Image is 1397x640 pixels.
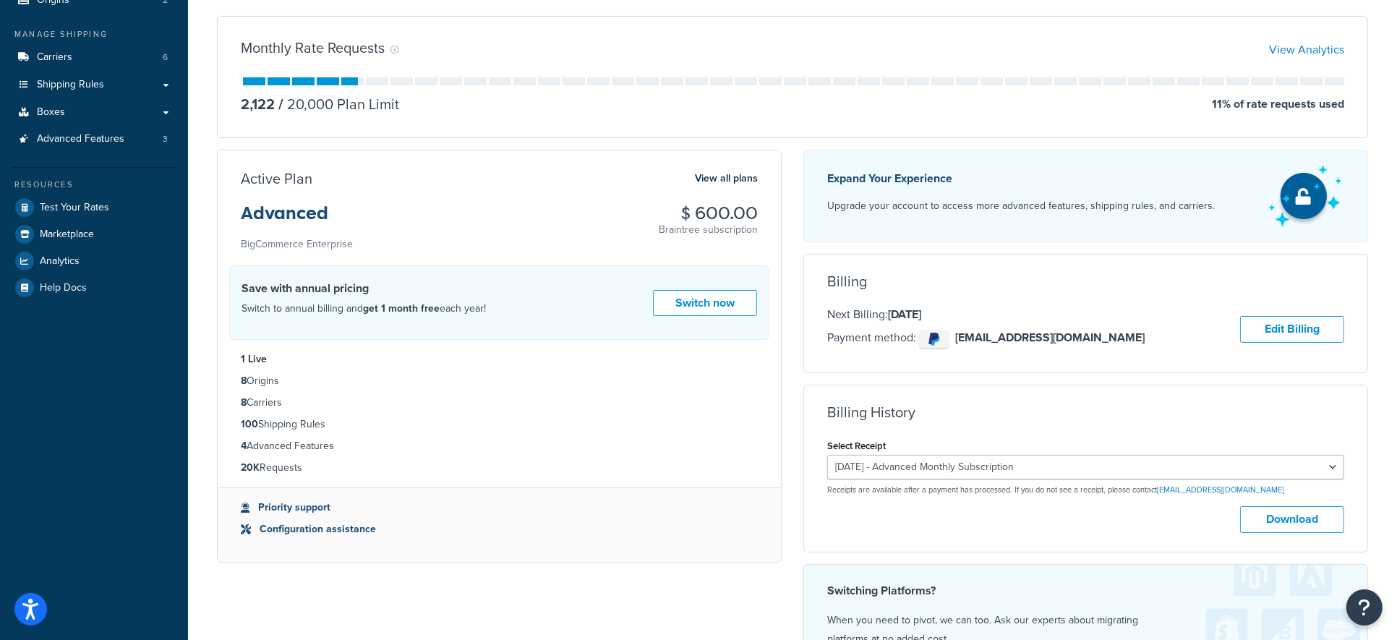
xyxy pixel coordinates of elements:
a: Expand Your Experience Upgrade your account to access more advanced features, shipping rules, and... [803,150,1368,242]
li: Shipping Rules [241,417,758,432]
li: Requests [241,460,758,476]
span: Carriers [37,51,72,64]
div: Resources [11,179,177,191]
h3: Monthly Rate Requests [241,40,385,56]
a: Help Docs [11,275,177,301]
label: Select Receipt [827,440,886,451]
a: Marketplace [11,221,177,247]
h4: Save with annual pricing [242,280,486,297]
li: Configuration assistance [241,521,758,537]
p: Upgrade your account to access more advanced features, shipping rules, and carriers. [827,196,1215,216]
p: 2,122 [241,94,275,114]
span: Analytics [40,255,80,268]
span: Test Your Rates [40,202,109,214]
span: Advanced Features [37,133,124,145]
p: Payment method: [827,326,1145,351]
h3: Billing [827,273,867,289]
button: Download [1240,506,1344,533]
a: Edit Billing [1240,316,1344,343]
span: 6 [163,51,168,64]
p: Braintree subscription [659,223,758,237]
li: Advanced Features [11,126,177,153]
span: / [278,93,283,115]
strong: 4 [241,438,247,453]
a: Boxes [11,99,177,126]
a: Analytics [11,248,177,274]
p: Receipts are available after a payment has processed. If you do not see a receipt, please contact [827,485,1344,495]
strong: 8 [241,395,247,410]
strong: 100 [241,417,258,432]
a: [EMAIL_ADDRESS][DOMAIN_NAME] [1157,484,1284,495]
h3: Advanced [241,204,353,234]
a: Switch now [653,290,757,317]
small: BigCommerce Enterprise [241,236,353,252]
strong: 1 Live [241,351,267,367]
p: Switch to annual billing and each year! [242,299,486,318]
div: Manage Shipping [11,28,177,40]
a: View all plans [695,169,758,188]
li: Priority support [241,500,758,516]
a: Test Your Rates [11,195,177,221]
a: Shipping Rules [11,72,177,98]
img: paypal-3deb45888e772a587c573a7884ac07e92f4cafcd24220d1590ef6c972d7d2309.png [920,330,949,348]
span: Shipping Rules [37,79,104,91]
h4: Switching Platforms? [827,582,1344,600]
h3: Billing History [827,404,915,420]
strong: 8 [241,373,247,388]
li: Origins [241,373,758,389]
li: Carriers [11,44,177,71]
a: Advanced Features 3 [11,126,177,153]
span: 3 [163,133,168,145]
h3: Active Plan [241,171,312,187]
p: 20,000 Plan Limit [275,94,399,114]
span: Marketplace [40,229,94,241]
strong: [EMAIL_ADDRESS][DOMAIN_NAME] [955,329,1145,346]
a: View Analytics [1269,41,1344,58]
li: Carriers [241,395,758,411]
strong: [DATE] [888,306,921,323]
p: 11 % of rate requests used [1212,94,1344,114]
button: Open Resource Center [1346,589,1383,626]
h3: $ 600.00 [659,204,758,223]
span: Boxes [37,106,65,119]
strong: get 1 month free [363,301,440,316]
strong: 20K [241,460,260,475]
p: Next Billing: [827,305,1145,324]
p: Expand Your Experience [827,168,1215,189]
a: Carriers 6 [11,44,177,71]
li: Advanced Features [241,438,758,454]
span: Help Docs [40,282,87,294]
